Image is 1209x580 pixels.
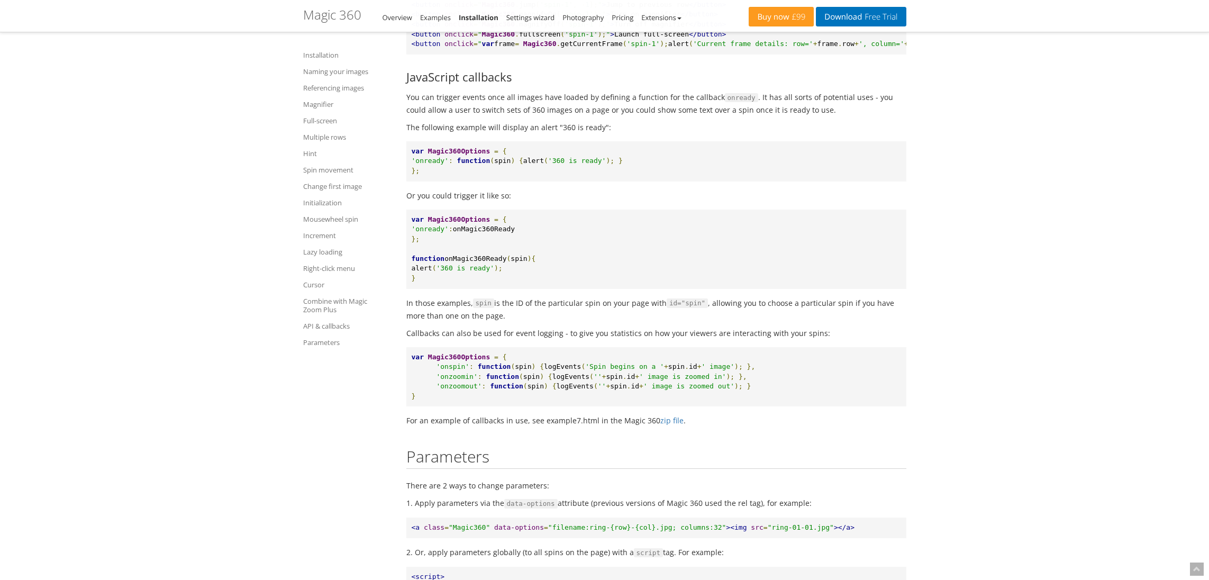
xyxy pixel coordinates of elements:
a: API & callbacks [303,320,393,332]
span: logEvents [544,362,581,370]
a: Combine with Magic Zoom Plus [303,295,393,316]
span: } [619,157,623,165]
span: { [503,353,507,361]
span: function [478,362,511,370]
span: " [478,40,482,48]
span: { [503,215,507,223]
span: 'onzoomout' [436,382,481,390]
span: spin [668,362,685,370]
span: ); [726,373,734,380]
a: Increment [303,229,393,242]
span: ); [734,362,743,370]
span: logEvents [556,382,593,390]
span: + [635,373,639,380]
span: onclick [444,40,474,48]
span: '360 is ready' [436,264,494,272]
a: Overview [383,13,412,22]
span: ( [544,157,548,165]
span: </button> [689,30,726,38]
a: Pricing [612,13,633,22]
span: ></a> [834,523,855,531]
span: + [639,382,643,390]
span: = [763,523,768,531]
span: ( [689,40,693,48]
span: : [469,362,474,370]
a: zip file [660,415,684,425]
span: > [610,30,614,38]
h2: Parameters [406,448,906,469]
span: + [664,362,668,370]
p: For an example of callbacks in use, see example7.html in the Magic 360 . [406,414,906,427]
a: Settings wizard [506,13,555,22]
span: . [556,40,560,48]
span: ( [432,264,437,272]
span: ); [734,382,743,390]
span: script [634,548,663,558]
span: ); [598,30,606,38]
span: frame [817,40,838,48]
span: + [855,40,859,48]
span: { [519,157,523,165]
a: Buy now£99 [749,7,814,26]
span: id [689,362,697,370]
a: Installation [459,13,498,22]
span: function [490,382,523,390]
span: 'Current frame details: row=' [693,40,813,48]
a: Change first image [303,180,393,193]
span: }; [412,235,420,243]
span: ( [523,382,528,390]
span: + [904,40,908,48]
span: var [412,147,424,155]
span: class [424,523,444,531]
span: ); [606,157,614,165]
span: ( [511,362,515,370]
span: ); [660,40,668,48]
a: Naming your images [303,65,393,78]
span: = [494,353,498,361]
span: ( [519,373,523,380]
span: spin [473,298,494,308]
span: + [602,373,606,380]
span: ( [581,362,585,370]
span: alert [523,157,544,165]
span: id [627,373,635,380]
a: Full-screen [303,114,393,127]
span: } [412,392,416,400]
span: <button [412,30,441,38]
span: = [474,40,478,48]
span: ) [540,373,544,380]
a: Photography [562,13,604,22]
span: onready [725,93,758,103]
a: Extensions [641,13,681,22]
span: ' image' [701,362,734,370]
span: ( [623,40,627,48]
span: ){ [528,255,536,262]
span: function [486,373,519,380]
span: = [444,523,449,531]
span: <button [412,40,441,48]
p: In those examples, is the ID of the particular spin on your page with , allowing you to choose a ... [406,297,906,322]
span: ( [589,373,594,380]
span: Magic360Options [428,215,490,223]
span: "filename:ring-{row}-{col}.jpg; columns:32" [548,523,726,531]
span: spin [515,362,531,370]
span: ' image is zoomed in' [639,373,726,380]
span: ) [511,157,515,165]
span: 'onready' [412,157,449,165]
span: Magic360 [482,30,515,38]
span: spin [610,382,626,390]
span: onclick [444,30,474,38]
span: Magic360 [523,40,557,48]
span: Launch full-screen [614,30,689,38]
span: src [751,523,763,531]
span: { [548,373,552,380]
span: var [412,215,424,223]
a: Cursor [303,278,393,291]
span: + [697,362,702,370]
span: = [494,147,498,155]
a: Magnifier [303,98,393,111]
span: = [544,523,548,531]
span: ( [507,255,511,262]
span: 'spin-1' [627,40,660,48]
span: '' [594,373,602,380]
